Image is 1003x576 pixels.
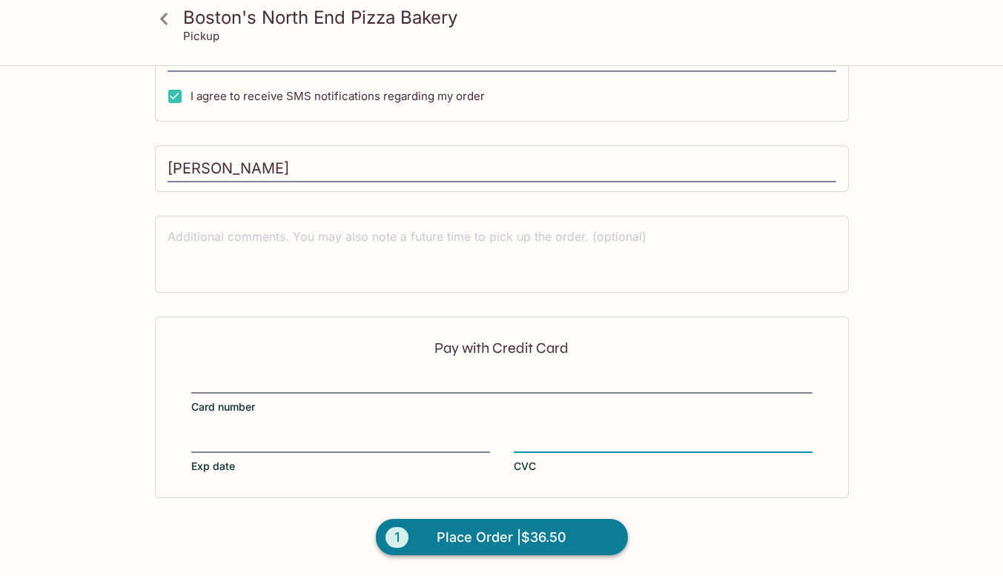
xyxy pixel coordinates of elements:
[168,155,836,183] input: Enter first and last name
[514,459,536,474] span: CVC
[191,434,490,450] iframe: Secure expiration date input frame
[191,459,235,474] span: Exp date
[191,89,485,103] span: I agree to receive SMS notifications regarding my order
[514,434,812,450] iframe: Secure CVC input frame
[191,341,812,355] p: Pay with Credit Card
[385,527,408,548] span: 1
[376,519,628,556] button: 1Place Order |$36.50
[191,400,255,414] span: Card number
[183,6,846,29] h3: Boston's North End Pizza Bakery
[191,374,812,391] iframe: Secure card number input frame
[183,29,219,43] p: Pickup
[437,526,566,549] span: Place Order | $36.50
